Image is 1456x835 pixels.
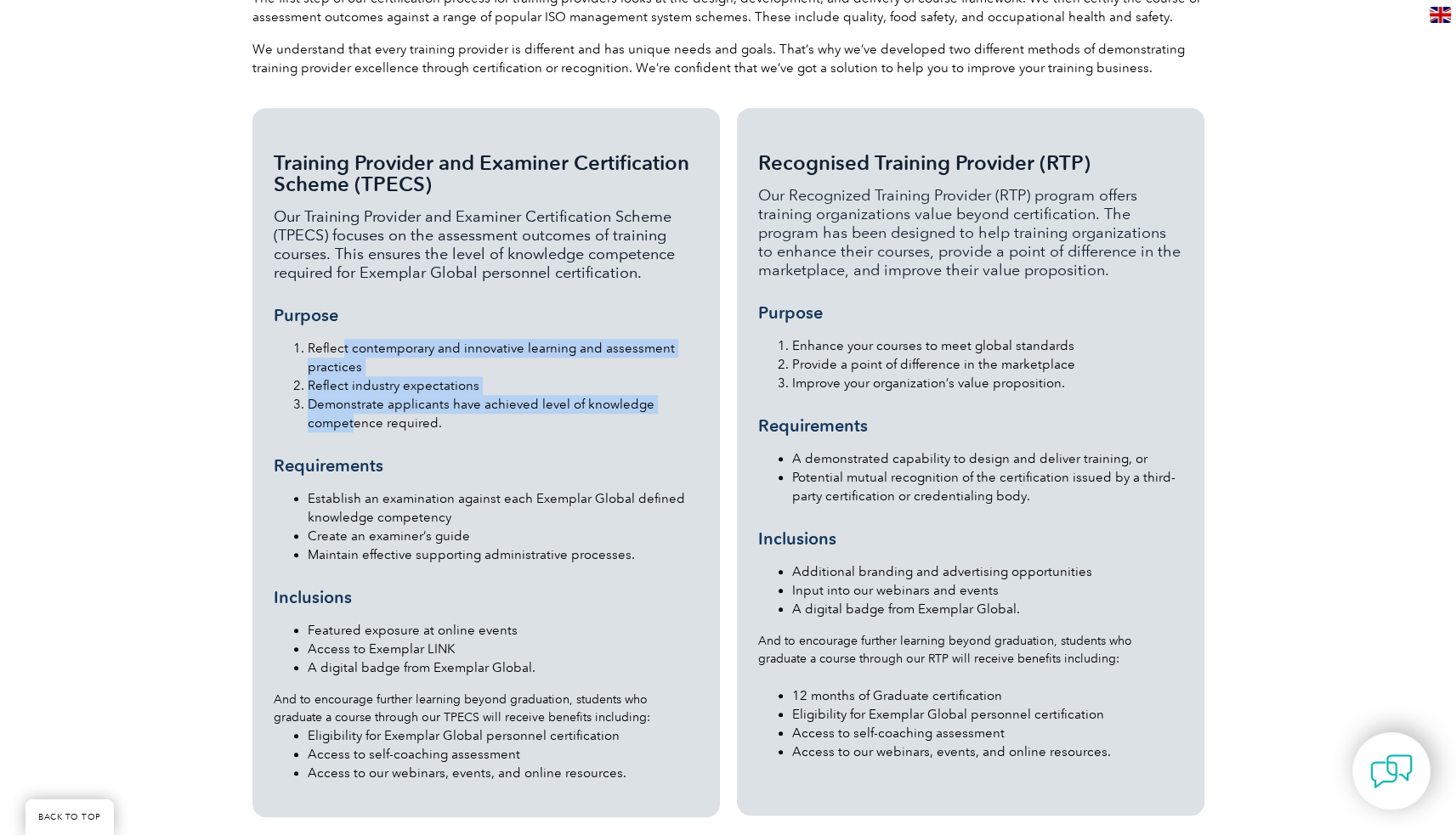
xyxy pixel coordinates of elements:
[792,449,1183,468] li: A demonstrated capability to design and deliver training, or
[758,152,1183,761] div: And to encourage further learning beyond graduation, students who graduate a course through our R...
[1370,750,1413,793] img: contact-chat.png
[758,186,1183,279] p: Our Recognized Training Provider (RTP) program offers training organizations value beyond certifi...
[308,545,699,564] li: Maintain effective supporting administrative processes.
[758,150,1091,175] span: Recognised Training Provider (RTP)
[308,726,699,745] li: Eligibility for Exemplar Global personnel certification
[792,686,1183,705] li: 12 months of Graduate certification
[274,587,699,608] h3: Inclusions
[308,658,699,677] li: A digital badge from Exemplar Global.
[792,355,1183,374] li: Provide a point of difference in the marketplace
[308,745,699,764] li: Access to self-coaching assessment
[308,339,699,376] li: Reflect contemporary and innovative learning and assessment practices
[792,374,1183,392] li: Improve your organization’s value proposition.
[792,468,1183,505] li: Potential mutual recognition of the certification issued by a third-party certification or creden...
[274,150,689,196] span: Training Provider and Examiner Certification Scheme (TPECS)
[252,40,1204,77] p: We understand that every training provider is different and has unique needs and goals. That’s wh...
[792,742,1183,761] li: Access to our webinars, events, and online resources.
[308,764,699,782] li: Access to our webinars, events, and online resources.
[274,207,699,282] p: Our Training Provider and Examiner Certification Scheme (TPECS) focuses on the assessment outcome...
[308,621,699,640] li: Featured exposure at online events
[308,640,699,658] li: Access to Exemplar LINK
[758,302,1183,324] h3: Purpose
[308,395,699,432] li: Demonstrate applicants have achieved level of knowledge competence required.
[792,724,1183,742] li: Access to self-coaching assessment
[274,455,699,477] h3: Requirements
[308,489,699,527] li: Establish an examination against each Exemplar Global defined knowledge competency
[274,152,699,782] div: And to encourage further learning beyond graduation, students who graduate a course through our T...
[792,562,1183,581] li: Additional branding and advertising opportunities
[792,705,1183,724] li: Eligibility for Exemplar Global personnel certification
[758,528,1183,550] h3: Inclusions
[308,376,699,395] li: Reflect industry expectations
[792,336,1183,355] li: Enhance your courses to meet global standards
[308,527,699,545] li: Create an examiner’s guide
[792,600,1183,618] li: A digital badge from Exemplar Global.
[1430,7,1451,23] img: en
[758,415,1183,437] h3: Requirements
[792,581,1183,600] li: Input into our webinars and events
[274,305,699,326] h3: Purpose
[25,799,114,835] a: BACK TO TOP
